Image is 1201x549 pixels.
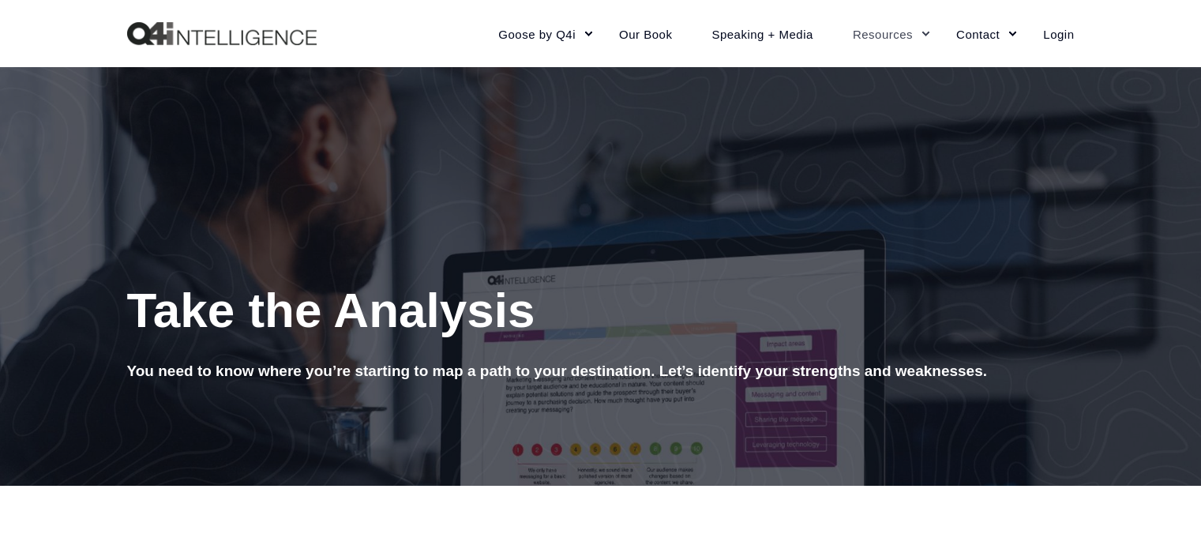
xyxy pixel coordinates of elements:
img: Q4intelligence, LLC logo [127,22,317,46]
span: You need to know where you’re starting to map a path to your destination. Let’s identify your str... [127,363,988,379]
a: Back to Home [127,22,317,46]
span: Take the Analysis [127,283,535,337]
